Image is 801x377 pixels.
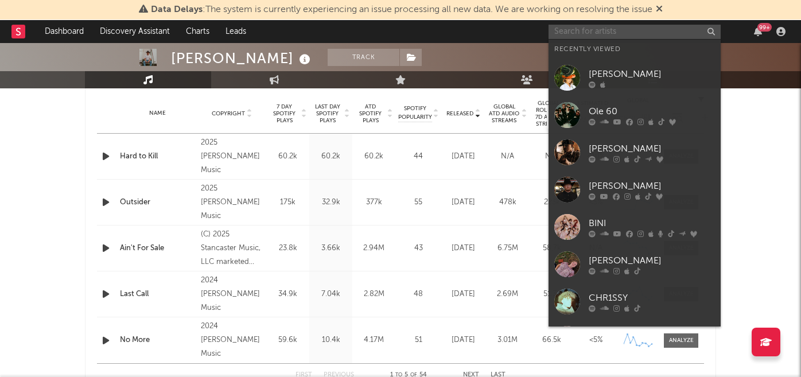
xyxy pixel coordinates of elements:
[532,100,564,127] span: Global Rolling 7D Audio Streams
[201,320,263,361] div: 2024 [PERSON_NAME] Music
[312,151,349,162] div: 60.2k
[201,228,263,269] div: (C) 2025 Stancaster Music, LLC marketed and distributed by Thirty Tigers
[549,171,721,208] a: [PERSON_NAME]
[92,20,178,43] a: Discovery Assistant
[589,254,715,267] div: [PERSON_NAME]
[120,243,195,254] a: Ain't For Sale
[444,243,483,254] div: [DATE]
[269,289,306,300] div: 34.9k
[549,134,721,171] a: [PERSON_NAME]
[120,335,195,346] a: No More
[444,151,483,162] div: [DATE]
[549,25,721,39] input: Search for artists
[398,243,438,254] div: 43
[577,335,615,346] div: <5%
[269,103,300,124] span: 7 Day Spotify Plays
[754,27,762,36] button: 99+
[488,151,527,162] div: N/A
[589,104,715,118] div: Ole 60
[355,243,392,254] div: 2.94M
[549,96,721,134] a: Ole 60
[37,20,92,43] a: Dashboard
[120,197,195,208] a: Outsider
[488,335,527,346] div: 3.01M
[328,49,399,66] button: Track
[269,197,306,208] div: 175k
[444,289,483,300] div: [DATE]
[488,243,527,254] div: 6.75M
[532,335,571,346] div: 66.5k
[398,104,432,122] span: Spotify Popularity
[120,151,195,162] a: Hard to Kill
[151,5,203,14] span: Data Delays
[488,103,520,124] span: Global ATD Audio Streams
[269,151,306,162] div: 60.2k
[201,136,263,177] div: 2025 [PERSON_NAME] Music
[589,291,715,305] div: CHR1SSY
[589,179,715,193] div: [PERSON_NAME]
[757,23,772,32] div: 99 +
[398,197,438,208] div: 55
[312,197,349,208] div: 32.9k
[355,103,386,124] span: ATD Spotify Plays
[355,289,392,300] div: 2.82M
[589,142,715,156] div: [PERSON_NAME]
[355,151,392,162] div: 60.2k
[488,289,527,300] div: 2.69M
[120,289,195,300] a: Last Call
[151,5,652,14] span: : The system is currently experiencing an issue processing all new data. We are working on resolv...
[532,197,571,208] div: 223k
[398,335,438,346] div: 51
[554,42,715,56] div: Recently Viewed
[178,20,217,43] a: Charts
[532,243,571,254] div: 58.7k
[444,197,483,208] div: [DATE]
[532,151,571,162] div: N/A
[312,103,343,124] span: Last Day Spotify Plays
[312,243,349,254] div: 3.66k
[398,289,438,300] div: 48
[547,114,668,123] input: Search by song name or URL
[549,283,721,320] a: CHR1SSY
[549,59,721,96] a: [PERSON_NAME]
[201,274,263,315] div: 2024 [PERSON_NAME] Music
[488,197,527,208] div: 478k
[549,320,721,357] a: [PERSON_NAME]
[171,49,313,68] div: [PERSON_NAME]
[532,289,571,300] div: 51.3k
[217,20,254,43] a: Leads
[201,182,263,223] div: 2025 [PERSON_NAME] Music
[549,208,721,246] a: BINI
[312,289,349,300] div: 7.04k
[589,67,715,81] div: [PERSON_NAME]
[355,197,392,208] div: 377k
[269,335,306,346] div: 59.6k
[355,335,392,346] div: 4.17M
[269,243,306,254] div: 23.8k
[444,335,483,346] div: [DATE]
[589,216,715,230] div: BINI
[549,246,721,283] a: [PERSON_NAME]
[656,5,663,14] span: Dismiss
[398,151,438,162] div: 44
[312,335,349,346] div: 10.4k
